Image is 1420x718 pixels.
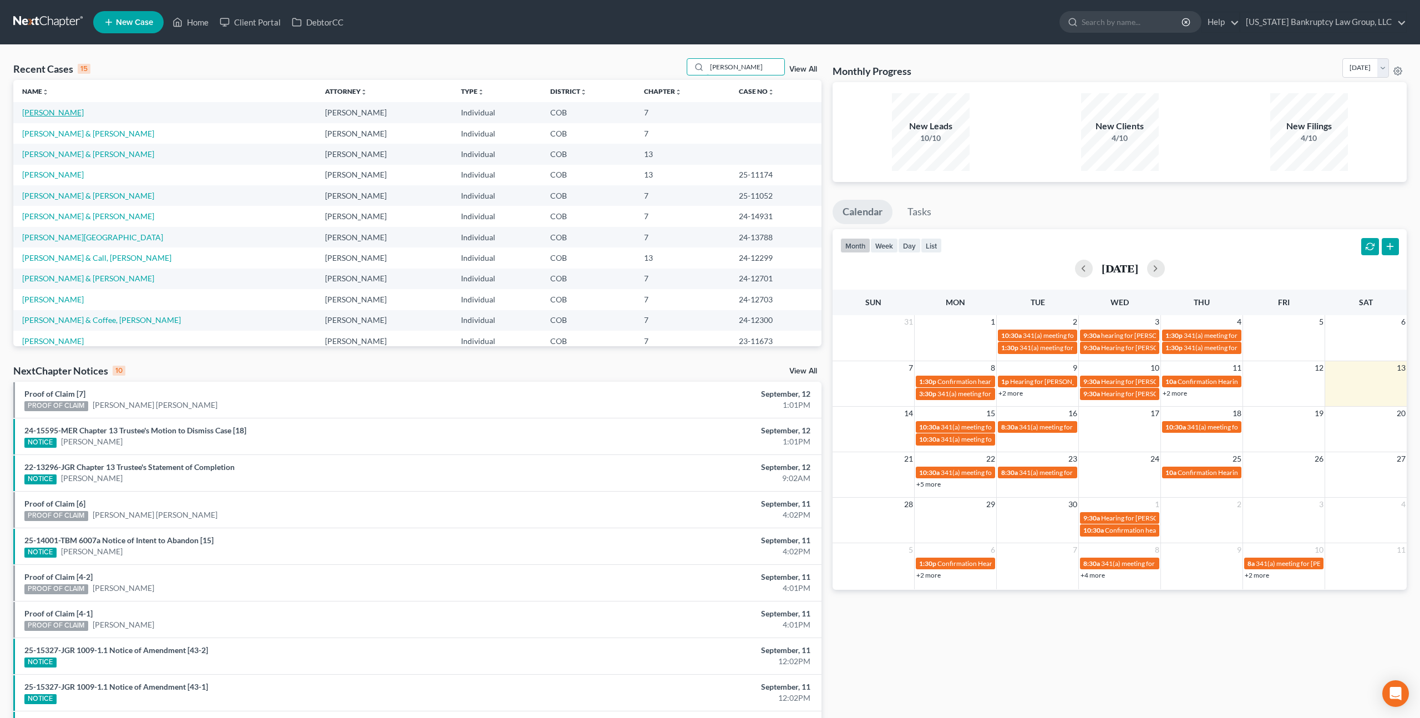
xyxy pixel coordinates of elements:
[1270,120,1348,133] div: New Filings
[1236,315,1242,328] span: 4
[1101,377,1188,386] span: Hearing for [PERSON_NAME]
[1202,12,1239,32] a: Help
[941,435,1048,443] span: 341(a) meeting for [PERSON_NAME]
[1318,315,1325,328] span: 5
[739,87,774,95] a: Case Nounfold_more
[1313,543,1325,557] span: 10
[1019,423,1185,431] span: 341(a) meeting for [PERSON_NAME] & [PERSON_NAME]
[985,498,996,511] span: 29
[1165,343,1183,352] span: 1:30p
[1396,452,1407,466] span: 27
[113,366,125,376] div: 10
[24,682,208,691] a: 25-15327-JGR 1009-1.1 Notice of Amendment [43-1]
[1382,680,1409,707] div: Open Intercom Messenger
[635,165,731,185] td: 13
[22,295,84,304] a: [PERSON_NAME]
[1072,315,1078,328] span: 2
[1165,377,1176,386] span: 10a
[1178,377,1305,386] span: Confirmation Hearing for [PERSON_NAME]
[93,619,154,630] a: [PERSON_NAME]
[941,468,1048,477] span: 341(a) meeting for [PERSON_NAME]
[903,498,914,511] span: 28
[840,238,870,253] button: month
[941,423,1107,431] span: 341(a) meeting for [PERSON_NAME] & [PERSON_NAME]
[13,364,125,377] div: NextChapter Notices
[556,388,810,400] div: September, 12
[1236,498,1242,511] span: 2
[635,269,731,289] td: 7
[556,572,810,583] div: September, 11
[361,89,367,95] i: unfold_more
[452,165,541,185] td: Individual
[556,535,810,546] div: September, 11
[919,559,936,568] span: 1:30p
[24,511,88,521] div: PROOF OF CLAIM
[316,269,452,289] td: [PERSON_NAME]
[1110,297,1129,307] span: Wed
[61,473,123,484] a: [PERSON_NAME]
[556,509,810,520] div: 4:02PM
[24,572,93,582] a: Proof of Claim [4-2]
[316,102,452,123] td: [PERSON_NAME]
[1184,343,1291,352] span: 341(a) meeting for [PERSON_NAME]
[916,571,941,579] a: +2 more
[1154,543,1160,557] span: 8
[316,206,452,226] td: [PERSON_NAME]
[870,238,898,253] button: week
[24,548,57,558] div: NOTICE
[1396,361,1407,375] span: 13
[1083,377,1100,386] span: 9:30a
[768,89,774,95] i: unfold_more
[1400,498,1407,511] span: 4
[316,144,452,164] td: [PERSON_NAME]
[1165,423,1186,431] span: 10:30a
[325,87,367,95] a: Attorneyunfold_more
[22,108,84,117] a: [PERSON_NAME]
[635,102,731,123] td: 7
[24,426,246,435] a: 24-15595-MER Chapter 13 Trustee's Motion to Dismiss Case [18]
[24,621,88,631] div: PROOF OF CLAIM
[24,438,57,448] div: NOTICE
[452,310,541,331] td: Individual
[675,89,682,95] i: unfold_more
[730,247,821,268] td: 24-12299
[1149,452,1160,466] span: 24
[556,681,810,692] div: September, 11
[833,200,892,224] a: Calendar
[1187,423,1294,431] span: 341(a) meeting for [PERSON_NAME]
[286,12,349,32] a: DebtorCC
[1101,514,1188,522] span: Hearing for [PERSON_NAME]
[865,297,881,307] span: Sun
[1001,331,1022,340] span: 10:30a
[1313,407,1325,420] span: 19
[1082,12,1183,32] input: Search by name...
[580,89,587,95] i: unfold_more
[990,361,996,375] span: 8
[730,331,821,351] td: 23-11673
[1149,407,1160,420] span: 17
[452,289,541,310] td: Individual
[93,583,154,594] a: [PERSON_NAME]
[93,400,217,411] a: [PERSON_NAME] [PERSON_NAME]
[461,87,484,95] a: Typeunfold_more
[452,206,541,226] td: Individual
[556,608,810,619] div: September, 11
[1231,452,1242,466] span: 25
[1083,343,1100,352] span: 9:30a
[1154,498,1160,511] span: 1
[556,645,810,656] div: September, 11
[556,498,810,509] div: September, 11
[1083,526,1104,534] span: 10:30a
[541,227,635,247] td: COB
[635,123,731,144] td: 7
[24,462,235,472] a: 22-13296-JGR Chapter 13 Trustee's Statement of Completion
[1313,452,1325,466] span: 26
[541,310,635,331] td: COB
[1102,262,1138,274] h2: [DATE]
[1165,331,1183,340] span: 1:30p
[556,656,810,667] div: 12:02PM
[22,336,84,346] a: [PERSON_NAME]
[789,65,817,73] a: View All
[1031,297,1045,307] span: Tue
[24,389,85,398] a: Proof of Claim [7]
